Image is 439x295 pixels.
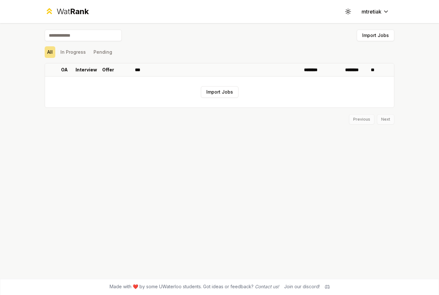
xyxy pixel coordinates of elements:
span: Rank [70,7,89,16]
p: Offer [102,67,114,73]
span: mtretiak [362,8,381,15]
button: Import Jobs [357,30,394,41]
button: All [45,46,55,58]
p: OA [61,67,68,73]
button: Import Jobs [201,86,238,98]
button: Pending [91,46,115,58]
button: mtretiak [356,6,394,17]
button: In Progress [58,46,88,58]
a: WatRank [45,6,89,17]
div: Wat [57,6,89,17]
a: Contact us! [255,284,279,289]
p: Interview [76,67,97,73]
div: Join our discord! [284,283,320,290]
span: Made with ❤️ by some UWaterloo students. Got ideas or feedback? [110,283,279,290]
